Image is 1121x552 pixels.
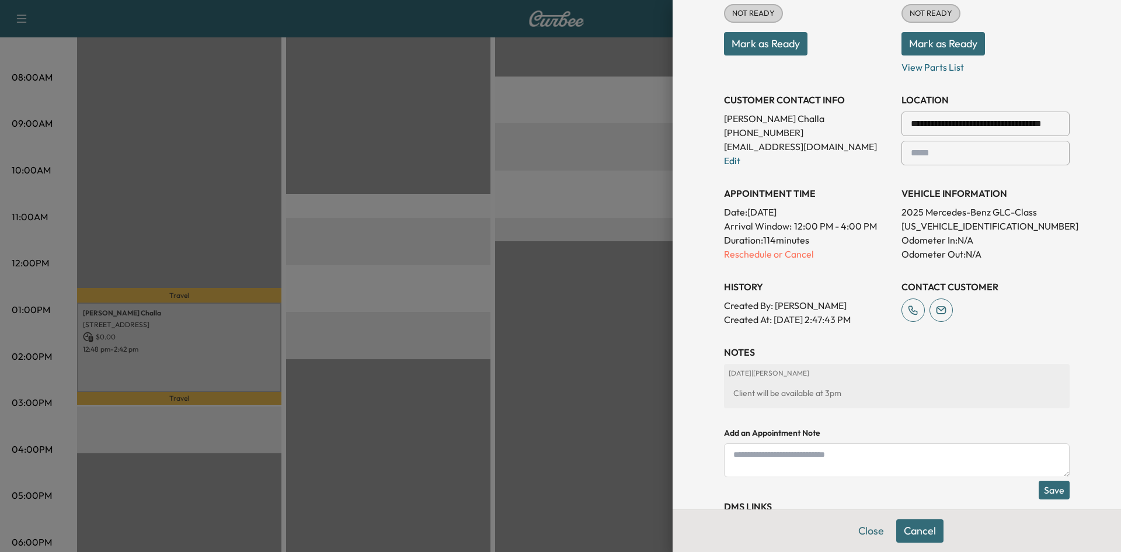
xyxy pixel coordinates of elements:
[724,155,740,166] a: Edit
[724,247,892,261] p: Reschedule or Cancel
[903,8,959,19] span: NOT READY
[724,313,892,327] p: Created At : [DATE] 2:47:43 PM
[724,93,892,107] h3: CUSTOMER CONTACT INFO
[901,93,1070,107] h3: LOCATION
[724,427,1070,439] h4: Add an Appointment Note
[901,247,1070,261] p: Odometer Out: N/A
[901,186,1070,200] h3: VEHICLE INFORMATION
[729,383,1065,404] div: Client will be available at 3pm
[724,345,1070,359] h3: NOTES
[724,126,892,140] p: [PHONE_NUMBER]
[729,369,1065,378] p: [DATE] | [PERSON_NAME]
[724,140,892,154] p: [EMAIL_ADDRESS][DOMAIN_NAME]
[724,499,1070,513] h3: DMS Links
[901,32,985,55] button: Mark as Ready
[901,280,1070,294] h3: CONTACT CUSTOMER
[901,205,1070,219] p: 2025 Mercedes-Benz GLC-Class
[724,233,892,247] p: Duration: 114 minutes
[724,205,892,219] p: Date: [DATE]
[896,519,944,543] button: Cancel
[1039,481,1070,499] button: Save
[724,186,892,200] h3: APPOINTMENT TIME
[901,233,1070,247] p: Odometer In: N/A
[724,112,892,126] p: [PERSON_NAME] Challa
[794,219,877,233] span: 12:00 PM - 4:00 PM
[724,32,807,55] button: Mark as Ready
[724,219,892,233] p: Arrival Window:
[725,8,782,19] span: NOT READY
[724,280,892,294] h3: History
[851,519,892,543] button: Close
[724,298,892,313] p: Created By : [PERSON_NAME]
[901,55,1070,74] p: View Parts List
[901,219,1070,233] p: [US_VEHICLE_IDENTIFICATION_NUMBER]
